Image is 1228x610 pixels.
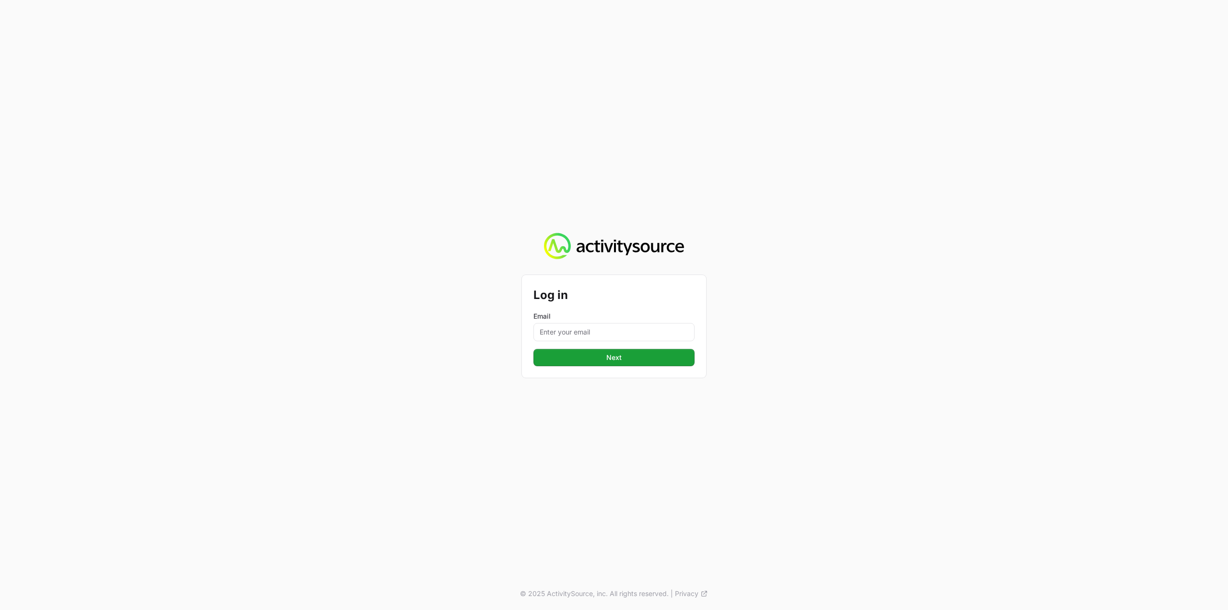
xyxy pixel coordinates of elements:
[533,287,695,304] h2: Log in
[675,589,708,598] a: Privacy
[544,233,684,260] img: Activity Source
[533,323,695,341] input: Enter your email
[671,589,673,598] span: |
[520,589,669,598] p: © 2025 ActivitySource, inc. All rights reserved.
[533,311,695,321] label: Email
[539,352,689,363] span: Next
[533,349,695,366] button: Next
